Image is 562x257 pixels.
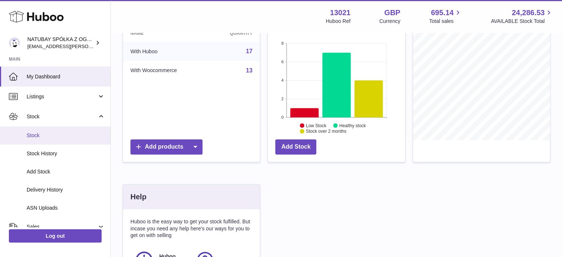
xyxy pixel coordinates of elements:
span: Delivery History [27,186,105,193]
a: Add products [130,139,202,155]
a: Add Stock [275,139,316,155]
img: kacper.antkowski@natubay.pl [9,37,20,48]
td: With Huboo [123,42,208,61]
a: 13 [246,67,253,74]
a: Log out [9,229,102,243]
strong: GBP [384,8,400,18]
span: [EMAIL_ADDRESS][PERSON_NAME][DOMAIN_NAME] [27,43,148,49]
text: Low Stock [306,123,327,128]
a: 695.14 Total sales [429,8,462,25]
text: Stock over 2 months [306,129,346,134]
text: Healthy stock [339,123,366,128]
p: Huboo is the easy way to get your stock fulfilled. But incase you need any help here's our ways f... [130,218,252,239]
span: ASN Uploads [27,204,105,212]
td: With Woocommerce [123,61,208,80]
span: Stock [27,132,105,139]
strong: 13021 [330,8,351,18]
div: Huboo Ref [326,18,351,25]
span: 695.14 [431,8,453,18]
th: Quantity [208,25,260,42]
span: Add Stock [27,168,105,175]
th: Name [123,25,208,42]
span: AVAILABLE Stock Total [491,18,553,25]
h3: Help [130,192,146,202]
text: 8 [282,41,284,45]
span: My Dashboard [27,73,105,80]
span: Sales [27,223,97,230]
span: Total sales [429,18,462,25]
a: 17 [246,48,253,54]
text: 2 [282,97,284,101]
span: Stock [27,113,97,120]
text: 0 [282,115,284,119]
span: Listings [27,93,97,100]
div: Currency [379,18,401,25]
span: Stock History [27,150,105,157]
a: 24,286.53 AVAILABLE Stock Total [491,8,553,25]
div: NATUBAY SPÓŁKA Z OGRANICZONĄ ODPOWIEDZIALNOŚCIĄ [27,36,94,50]
span: 24,286.53 [512,8,545,18]
text: 6 [282,60,284,64]
text: 4 [282,78,284,82]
